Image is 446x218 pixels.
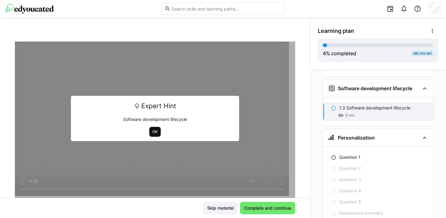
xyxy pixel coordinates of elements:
h3: Software development lifecycle [338,85,412,91]
span: Learning plan [318,28,354,34]
h3: Personalization [338,135,375,141]
span: Expert Hint [141,100,176,112]
button: Skip material [203,202,238,214]
span: 4 [323,50,326,56]
p: Question 1 [339,154,361,160]
p: Question 4 [339,188,361,194]
button: OK [149,127,161,137]
button: Complete and continue [240,202,295,214]
span: Complete and continue [243,205,292,211]
p: Question 3 [339,176,361,183]
p: Question 2 [339,165,361,171]
span: 6 min [345,113,355,118]
span: Skip material [206,205,234,211]
div: 28h 21m left [411,51,434,56]
div: % completed [323,50,356,57]
input: Search skills and learning paths… [171,6,282,11]
p: 1.3 Software development lifecycle [339,105,410,111]
p: Software development lifecycle [75,116,235,122]
span: OK [152,129,158,134]
p: Question 5 [339,199,361,205]
p: Assessment summary [339,210,383,216]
